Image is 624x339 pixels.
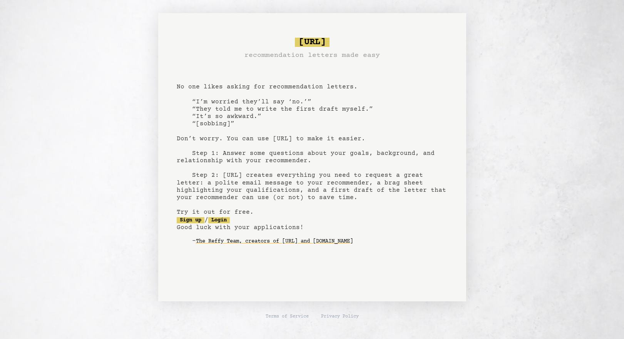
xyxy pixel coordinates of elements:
[192,238,448,245] div: -
[266,314,309,320] a: Terms of Service
[321,314,359,320] a: Privacy Policy
[244,50,380,61] h3: recommendation letters made easy
[177,217,204,223] a: Sign up
[208,217,230,223] a: Login
[295,38,330,47] span: [URL]
[177,35,448,260] pre: No one likes asking for recommendation letters. “I’m worried they’ll say ‘no.’” “They told me to ...
[196,235,353,248] a: The Reffy Team, creators of [URL] and [DOMAIN_NAME]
